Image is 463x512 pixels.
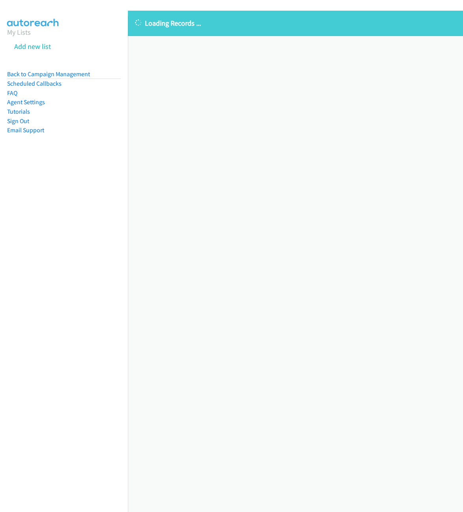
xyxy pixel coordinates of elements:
a: My Lists [7,28,31,37]
a: Email Support [7,126,44,134]
a: Scheduled Callbacks [7,80,62,87]
a: Tutorials [7,108,30,115]
a: Back to Campaign Management [7,70,90,78]
a: Agent Settings [7,98,45,106]
a: Sign Out [7,117,29,125]
p: Loading Records ... [135,18,456,28]
a: FAQ [7,89,17,97]
a: Add new list [14,42,51,51]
